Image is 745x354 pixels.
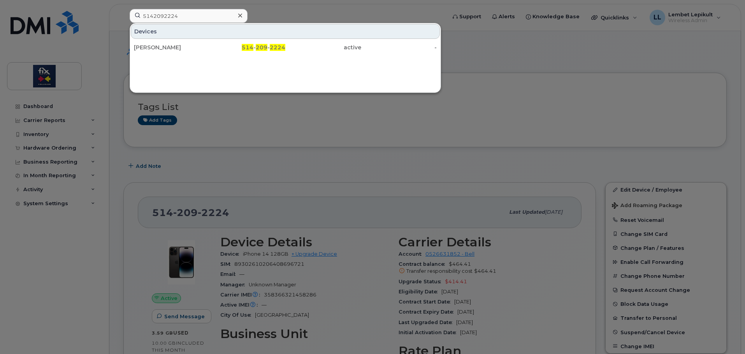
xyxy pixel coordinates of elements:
div: Devices [131,24,440,39]
span: 2224 [270,44,285,51]
span: 209 [256,44,267,51]
span: 514 [242,44,253,51]
div: - [361,44,437,51]
div: active [285,44,361,51]
div: [PERSON_NAME] [134,44,210,51]
div: - - [210,44,286,51]
a: [PERSON_NAME]514-209-2224active- [131,40,440,54]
